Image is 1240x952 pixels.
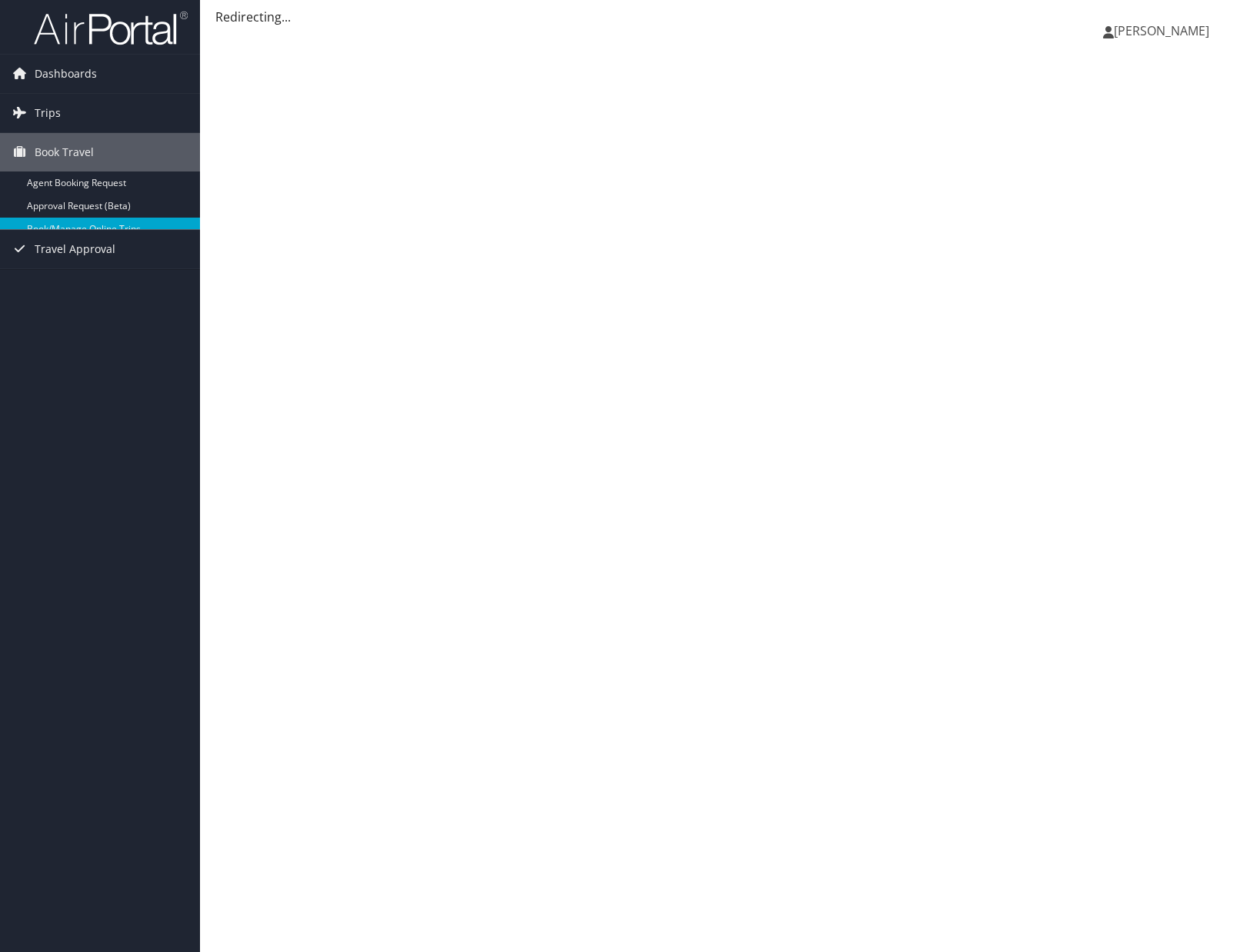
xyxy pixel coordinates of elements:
span: Dashboards [35,55,97,93]
div: Redirecting... [215,8,1225,26]
span: [PERSON_NAME] [1114,22,1209,39]
span: Trips [35,94,61,132]
a: [PERSON_NAME] [1103,8,1225,54]
span: Book Travel [35,133,94,171]
span: Travel Approval [35,230,115,268]
img: airportal-logo.png [34,10,188,46]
